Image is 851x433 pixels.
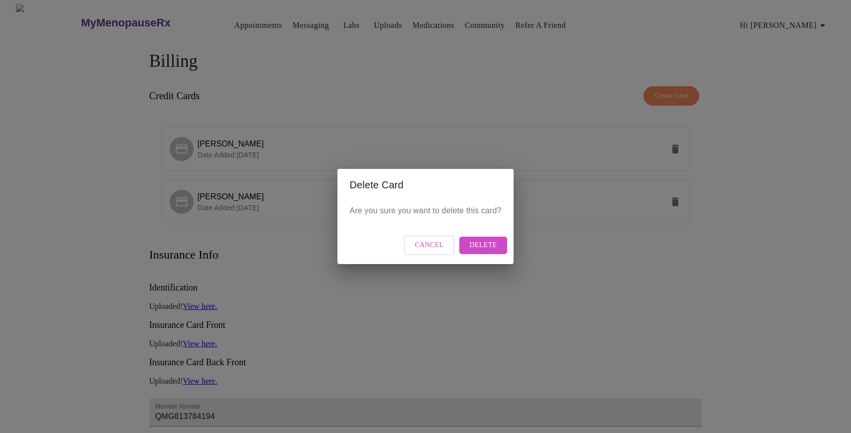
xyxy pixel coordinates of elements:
p: Are you sure you want to delete this card? [349,205,501,217]
button: Cancel [404,236,455,255]
h2: Delete Card [349,177,501,193]
span: Cancel [415,239,444,252]
button: Delete [459,237,507,254]
span: Delete [469,239,497,252]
